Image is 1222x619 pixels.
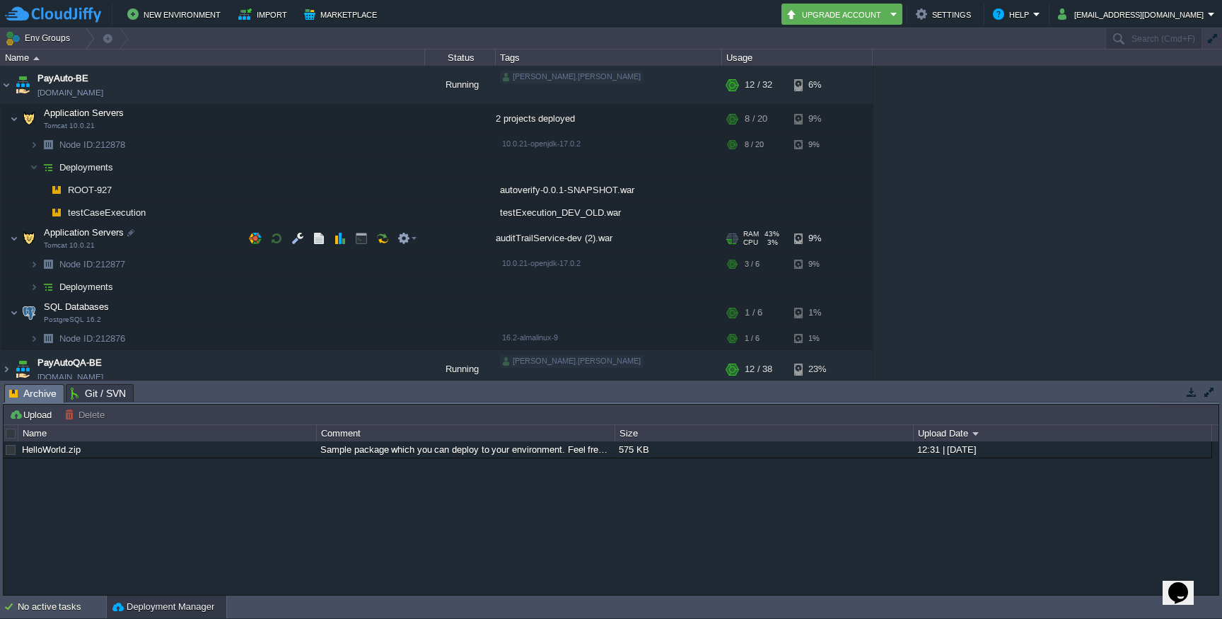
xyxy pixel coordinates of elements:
[59,139,95,150] span: Node ID:
[1,50,424,66] div: Name
[112,600,214,614] button: Deployment Manager
[496,202,722,224] div: testExecution_DEV_OLD.war
[916,6,975,23] button: Settings
[42,301,111,313] span: SQL Databases
[33,57,40,60] img: AMDAwAAAACH5BAEAAAAALAAAAAABAAEAAAICRAEAOw==
[42,301,111,312] a: SQL DatabasesPostgreSQL 16.2
[37,86,103,100] a: [DOMAIN_NAME]
[9,385,57,403] span: Archive
[13,66,33,104] img: AMDAwAAAACH5BAEAAAAALAAAAAABAAEAAAICRAEAOw==
[19,224,39,253] img: AMDAwAAAACH5BAEAAAAALAAAAAABAAEAAAICRAEAOw==
[22,444,81,455] a: HelloWorld.zip
[58,139,127,151] a: Node ID:212878
[42,226,126,238] span: Application Servers
[502,259,581,267] span: 10.0.21-openjdk-17.0.2
[723,50,872,66] div: Usage
[616,425,913,441] div: Size
[47,202,66,224] img: AMDAwAAAACH5BAEAAAAALAAAAAABAAEAAAICRAEAOw==
[794,66,840,104] div: 6%
[44,241,95,250] span: Tomcat 10.0.21
[38,328,58,349] img: AMDAwAAAACH5BAEAAAAALAAAAAABAAEAAAICRAEAOw==
[5,28,75,48] button: Env Groups
[10,299,18,327] img: AMDAwAAAACH5BAEAAAAALAAAAAABAAEAAAICRAEAOw==
[425,66,496,104] div: Running
[745,105,767,133] div: 8 / 20
[794,253,840,275] div: 9%
[500,355,644,368] div: [PERSON_NAME].[PERSON_NAME]
[238,6,291,23] button: Import
[42,108,126,118] a: Application ServersTomcat 10.0.21
[59,259,95,270] span: Node ID:
[37,71,88,86] a: PayAuto-BE
[18,596,106,618] div: No active tasks
[496,50,721,66] div: Tags
[426,50,495,66] div: Status
[58,332,127,345] span: 212876
[496,179,722,201] div: autoverify-0.0.1-SNAPSHOT.war
[71,385,126,402] span: Git / SVN
[58,139,127,151] span: 212878
[318,425,615,441] div: Comment
[1163,562,1208,605] iframe: chat widget
[9,408,56,421] button: Upload
[66,184,114,196] a: ROOT-927
[127,6,225,23] button: New Environment
[30,156,38,178] img: AMDAwAAAACH5BAEAAAAALAAAAAABAAEAAAICRAEAOw==
[1,350,12,388] img: AMDAwAAAACH5BAEAAAAALAAAAAABAAEAAAICRAEAOw==
[58,332,127,345] a: Node ID:212876
[58,281,115,293] a: Deployments
[13,350,33,388] img: AMDAwAAAACH5BAEAAAAALAAAAAABAAEAAAICRAEAOw==
[502,333,558,342] span: 16.2-almalinux-9
[37,356,102,370] a: PayAutoQA-BE
[502,139,581,148] span: 10.0.21-openjdk-17.0.2
[66,207,148,219] a: testCaseExecution
[993,6,1033,23] button: Help
[5,6,101,23] img: CloudJiffy
[58,258,127,270] a: Node ID:212877
[743,238,758,247] span: CPU
[425,350,496,388] div: Running
[30,253,38,275] img: AMDAwAAAACH5BAEAAAAALAAAAAABAAEAAAICRAEAOw==
[745,134,764,156] div: 8 / 20
[745,328,760,349] div: 1 / 6
[317,441,614,458] div: Sample package which you can deploy to your environment. Feel free to delete and upload a package...
[794,134,840,156] div: 9%
[794,350,840,388] div: 23%
[37,370,103,384] a: [DOMAIN_NAME]
[38,134,58,156] img: AMDAwAAAACH5BAEAAAAALAAAAAABAAEAAAICRAEAOw==
[496,105,722,133] div: 2 projects deployed
[745,253,760,275] div: 3 / 6
[794,105,840,133] div: 9%
[38,202,47,224] img: AMDAwAAAACH5BAEAAAAALAAAAAABAAEAAAICRAEAOw==
[47,179,66,201] img: AMDAwAAAACH5BAEAAAAALAAAAAABAAEAAAICRAEAOw==
[59,333,95,344] span: Node ID:
[42,107,126,119] span: Application Servers
[10,105,18,133] img: AMDAwAAAACH5BAEAAAAALAAAAAABAAEAAAICRAEAOw==
[794,299,840,327] div: 1%
[914,441,1211,458] div: 12:31 | [DATE]
[794,328,840,349] div: 1%
[1,66,12,104] img: AMDAwAAAACH5BAEAAAAALAAAAAABAAEAAAICRAEAOw==
[38,156,58,178] img: AMDAwAAAACH5BAEAAAAALAAAAAABAAEAAAICRAEAOw==
[19,299,39,327] img: AMDAwAAAACH5BAEAAAAALAAAAAABAAEAAAICRAEAOw==
[745,350,772,388] div: 12 / 38
[30,276,38,298] img: AMDAwAAAACH5BAEAAAAALAAAAAABAAEAAAICRAEAOw==
[615,441,912,458] div: 575 KB
[19,105,39,133] img: AMDAwAAAACH5BAEAAAAALAAAAAABAAEAAAICRAEAOw==
[58,161,115,173] a: Deployments
[30,328,38,349] img: AMDAwAAAACH5BAEAAAAALAAAAAABAAEAAAICRAEAOw==
[304,6,381,23] button: Marketplace
[58,258,127,270] span: 212877
[745,66,772,104] div: 12 / 32
[764,238,778,247] span: 3%
[496,224,722,253] div: auditTrailService-dev (2).war
[19,425,316,441] div: Name
[745,299,762,327] div: 1 / 6
[44,316,101,324] span: PostgreSQL 16.2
